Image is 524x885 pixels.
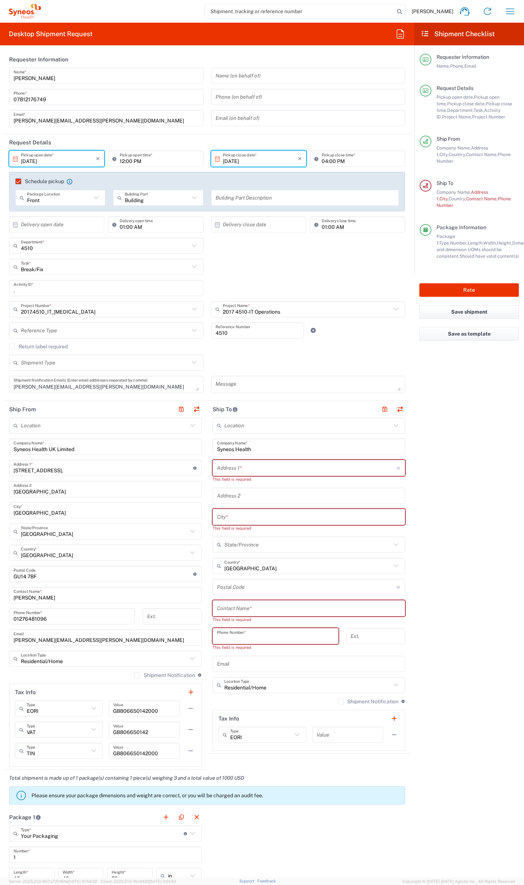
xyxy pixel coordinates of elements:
[472,114,505,120] span: Project Number
[205,4,394,18] input: Shipment, tracking or reference number
[9,344,68,349] label: Return label required
[403,878,515,885] span: Copyright © [DATE]-[DATE] Agistix Inc., All Rights Reserved
[450,240,468,246] span: Number,
[497,240,512,246] span: Height,
[213,616,405,623] div: This field is required
[101,879,176,884] span: Client: 2025.21.0-f0c8481
[218,715,239,722] h2: Tax Info
[96,153,100,164] i: ×
[419,327,519,341] button: Save as template
[439,152,449,157] span: City,
[134,672,195,678] label: Shipment Notification
[437,234,455,246] span: Package 1:
[447,107,474,113] span: Department,
[466,196,498,201] span: Contact Name,
[9,30,93,38] h2: Desktop Shipment Request
[466,152,498,157] span: Contact Name,
[447,101,486,106] span: Pickup close date,
[450,63,464,69] span: Phone,
[15,689,36,696] h2: Tax Info
[31,792,402,799] p: Please ensure your package dimensions and weight are correct, or you will be charged an audit fee.
[4,775,250,781] em: Total shipment is made up of 1 package(s) containing 1 piece(s) weighing 3 and a total value of 1...
[412,8,453,15] span: [PERSON_NAME]
[239,879,258,883] a: Support
[419,305,519,319] button: Save shipment
[437,54,489,60] span: Requester Information
[442,114,472,120] span: Project Name,
[468,240,483,246] span: Length,
[460,253,519,259] span: Should have valid content(s)
[9,814,41,821] h2: Package 1
[439,196,449,201] span: City,
[68,879,97,884] span: [DATE] 10:54:32
[437,145,471,151] span: Company Name,
[213,406,238,413] h2: Ship To
[437,189,471,195] span: Company Name,
[15,178,64,184] label: Schedule pickup
[9,879,97,884] span: Server: 2025.21.0-667a72bf6fa
[213,476,405,483] div: This field is required
[437,224,486,230] span: Package Information
[449,196,466,201] span: Country,
[437,94,474,100] span: Pickup open date,
[464,63,476,69] span: Email
[9,56,68,63] h2: Requester Information
[213,525,405,532] div: This field is required
[449,152,466,157] span: Country,
[437,85,474,91] span: Request Details
[308,325,318,336] a: Add Reference
[9,406,36,413] h2: Ship From
[437,136,460,142] span: Ship From
[213,644,338,651] div: This field is required
[421,30,495,38] h2: Shipment Checklist
[257,879,276,883] a: Feedback
[298,153,302,164] i: ×
[437,63,450,69] span: Name,
[474,107,484,113] span: Task,
[439,240,450,246] span: Type,
[483,240,497,246] span: Width,
[437,180,453,186] span: Ship To
[338,699,398,704] label: Shipment Notification
[9,139,51,146] h2: Request Details
[149,879,176,884] span: [DATE] 11:51:43
[419,283,519,297] button: Rate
